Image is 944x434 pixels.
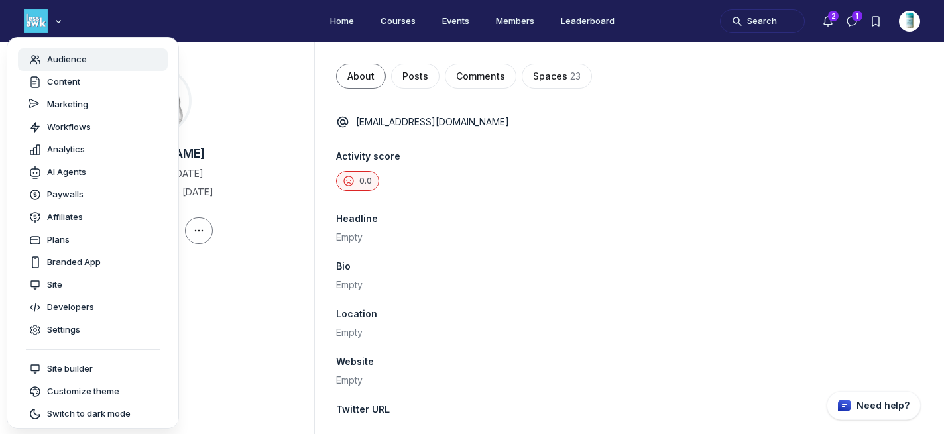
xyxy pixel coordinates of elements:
[320,10,365,32] a: Home
[47,98,88,111] span: Marketing
[336,231,363,243] span: Empty
[445,64,516,89] button: Comments
[47,121,91,134] span: Workflows
[336,260,351,273] span: Bio
[485,10,545,32] a: Members
[720,9,805,33] button: Search
[347,70,375,83] span: About
[402,70,428,83] span: Posts
[336,355,374,368] span: Website
[47,188,84,201] span: Paywalls
[47,76,80,89] span: Content
[47,256,101,269] span: Branded App
[391,64,440,89] button: Posts
[370,10,426,32] a: Courses
[356,115,509,129] p: [EMAIL_ADDRESS][DOMAIN_NAME]
[816,9,840,33] button: Notifications
[47,362,93,376] span: Site builder
[7,37,179,429] div: Less Awkward Hub logo
[47,301,94,314] span: Developers
[550,10,625,32] a: Leaderboard
[47,53,87,66] span: Audience
[432,10,480,32] a: Events
[359,176,372,186] span: 0.0
[856,399,910,412] p: Need help?
[336,374,363,386] span: Empty
[522,64,592,89] button: Spaces23
[336,327,363,338] span: Empty
[47,166,86,179] span: AI Agents
[570,70,581,83] span: 23
[47,385,119,398] span: Customize theme
[336,307,377,321] span: Location
[47,211,83,224] span: Affiliates
[47,233,70,246] span: Plans
[336,403,390,416] span: Twitter URL
[827,391,921,420] button: Circle support widget
[336,64,386,89] button: About
[47,407,131,421] span: Switch to dark mode
[864,9,888,33] button: Bookmarks
[47,278,62,292] span: Site
[456,70,505,83] span: Comments
[47,143,85,156] span: Analytics
[47,323,80,337] span: Settings
[336,212,378,225] span: Headline
[533,70,567,83] span: Spaces
[336,150,923,163] span: Activity score
[840,9,864,33] button: Direct messages
[24,9,48,33] img: Less Awkward Hub logo
[24,8,65,34] button: Less Awkward Hub logo
[336,279,363,290] span: Empty
[899,11,920,32] button: User menu options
